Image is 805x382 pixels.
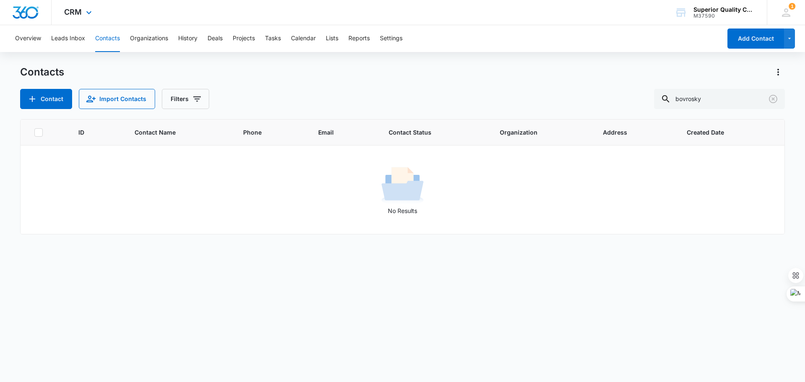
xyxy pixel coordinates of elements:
[789,3,795,10] div: notifications count
[291,25,316,52] button: Calendar
[727,29,784,49] button: Add Contact
[380,25,402,52] button: Settings
[64,8,82,16] span: CRM
[95,25,120,52] button: Contacts
[318,128,356,137] span: Email
[178,25,197,52] button: History
[789,3,795,10] span: 1
[348,25,370,52] button: Reports
[687,128,759,137] span: Created Date
[766,92,780,106] button: Clear
[326,25,338,52] button: Lists
[20,66,64,78] h1: Contacts
[20,89,72,109] button: Add Contact
[79,89,155,109] button: Import Contacts
[389,128,467,137] span: Contact Status
[693,6,755,13] div: account name
[771,65,785,79] button: Actions
[135,128,211,137] span: Contact Name
[233,25,255,52] button: Projects
[654,89,785,109] input: Search Contacts
[265,25,281,52] button: Tasks
[21,206,784,215] p: No Results
[382,164,423,206] img: No Results
[51,25,85,52] button: Leads Inbox
[243,128,286,137] span: Phone
[130,25,168,52] button: Organizations
[15,25,41,52] button: Overview
[162,89,209,109] button: Filters
[693,13,755,19] div: account id
[78,128,102,137] span: ID
[603,128,654,137] span: Address
[500,128,571,137] span: Organization
[208,25,223,52] button: Deals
